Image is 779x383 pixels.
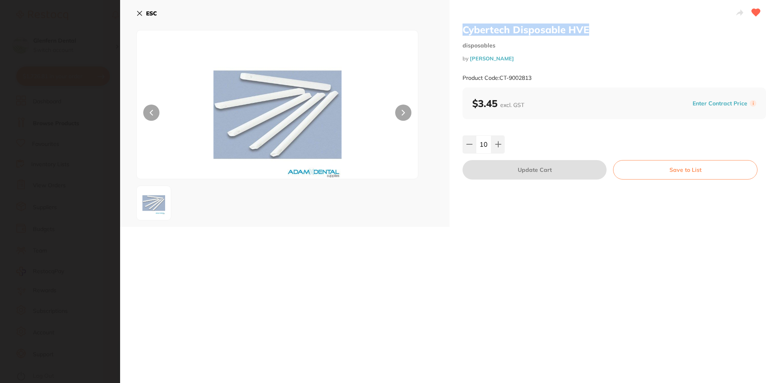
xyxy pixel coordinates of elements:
[750,100,756,107] label: i
[136,6,157,20] button: ESC
[500,101,524,109] span: excl. GST
[613,160,757,180] button: Save to List
[146,10,157,17] b: ESC
[463,160,607,180] button: Update Cart
[139,188,168,218] img: MDI4MTMuanBn
[463,24,766,36] h2: Cybertech Disposable HVE
[472,97,524,109] b: $3.45
[690,100,750,107] button: Enter Contract Price
[463,42,766,49] small: disposables
[463,56,766,62] small: by
[470,55,514,62] a: [PERSON_NAME]
[463,75,532,81] small: Product Code: CT-9002813
[193,51,362,179] img: MDI4MTMuanBn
